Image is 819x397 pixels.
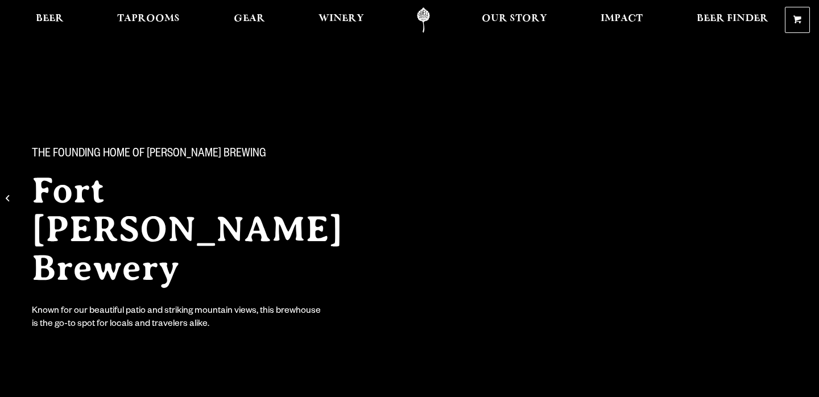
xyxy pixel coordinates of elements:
span: Gear [234,14,265,23]
span: Our Story [482,14,547,23]
h2: Fort [PERSON_NAME] Brewery [32,171,387,287]
span: Winery [318,14,364,23]
a: Odell Home [402,7,445,33]
a: Taprooms [110,7,187,33]
span: Impact [601,14,643,23]
span: Taprooms [117,14,180,23]
a: Impact [593,7,650,33]
span: Beer [36,14,64,23]
span: The Founding Home of [PERSON_NAME] Brewing [32,147,266,162]
a: Gear [226,7,272,33]
span: Beer Finder [697,14,768,23]
a: Beer Finder [689,7,776,33]
a: Beer [28,7,71,33]
div: Known for our beautiful patio and striking mountain views, this brewhouse is the go-to spot for l... [32,305,323,332]
a: Our Story [474,7,555,33]
a: Winery [311,7,371,33]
